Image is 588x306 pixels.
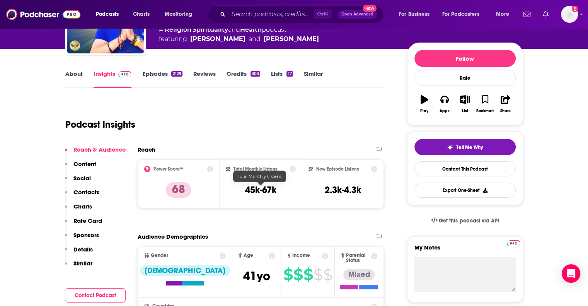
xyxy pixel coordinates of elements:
[73,160,96,168] p: Content
[73,174,91,182] p: Social
[65,203,92,217] button: Charts
[166,182,191,198] p: 68
[491,8,519,21] button: open menu
[447,144,453,150] img: tell me why sparkle
[73,217,102,224] p: Rate Card
[128,8,154,21] a: Charts
[520,8,533,21] a: Show notifications dropdown
[65,188,99,203] button: Contacts
[437,8,491,21] button: open menu
[165,26,191,33] a: Religion
[476,109,494,113] div: Bookmark
[65,70,83,88] a: About
[140,265,230,276] div: [DEMOGRAPHIC_DATA]
[65,217,102,231] button: Rate Card
[142,70,182,88] a: Episodes2129
[292,253,310,258] span: Income
[304,70,323,88] a: Similar
[414,90,435,118] button: Play
[73,146,126,153] p: Reach & Audience
[251,71,260,77] div: 303
[442,9,479,20] span: For Podcasters
[73,188,99,196] p: Contacts
[65,231,99,246] button: Sponsors
[90,8,129,21] button: open menu
[65,119,135,130] h1: Podcast Insights
[414,139,516,155] button: tell me why sparkleTell Me Why
[228,26,240,33] span: and
[435,90,455,118] button: Apps
[73,246,93,253] p: Details
[6,7,80,22] img: Podchaser - Follow, Share and Rate Podcasts
[414,161,516,176] a: Contact This Podcast
[264,34,319,44] a: Jessica Lee
[561,6,578,23] img: User Profile
[165,9,192,20] span: Monitoring
[343,269,375,280] div: Mixed
[561,6,578,23] button: Show profile menu
[495,90,515,118] button: Share
[455,90,475,118] button: List
[238,174,281,179] span: Total Monthly Listens
[420,109,428,113] div: Play
[118,71,132,77] img: Podchaser Pro
[159,8,202,21] button: open menu
[286,71,293,77] div: 17
[414,183,516,198] button: Export One-Sheet
[244,253,253,258] span: Age
[507,239,520,246] a: Pro website
[462,109,468,113] div: List
[94,70,132,88] a: InsightsPodchaser Pro
[283,268,293,281] span: $
[500,109,511,113] div: Share
[191,26,193,33] span: ,
[540,8,552,21] a: Show notifications dropdown
[561,6,578,23] span: Logged in as megcassidy
[233,166,277,172] h2: Total Monthly Listens
[159,25,319,44] div: A podcast
[338,10,377,19] button: Open AdvancedNew
[138,233,208,240] h2: Audience Demographics
[65,246,93,260] button: Details
[293,268,303,281] span: $
[425,211,505,230] a: Get this podcast via API
[65,260,92,274] button: Similar
[323,268,332,281] span: $
[303,268,313,281] span: $
[341,12,373,16] span: Open Advanced
[73,231,99,239] p: Sponsors
[394,8,439,21] button: open menu
[316,166,359,172] h2: New Episode Listens
[507,240,520,246] img: Podchaser Pro
[65,288,126,303] button: Contact Podcast
[73,203,92,210] p: Charts
[243,268,270,284] span: 41 yo
[414,244,516,257] label: My Notes
[159,34,319,44] span: featuring
[193,26,228,33] a: Spirituality
[245,184,276,196] h3: 45k-67k
[363,5,377,12] span: New
[414,50,516,67] button: Follow
[151,253,168,258] span: Gender
[439,217,499,224] span: Get this podcast via API
[133,9,150,20] span: Charts
[314,9,332,19] span: Ctrl K
[190,34,245,44] a: Michael Sandler
[456,144,483,150] span: Tell Me Why
[193,70,216,88] a: Reviews
[227,70,260,88] a: Credits303
[399,9,429,20] span: For Business
[240,26,262,33] a: Health
[440,109,450,113] div: Apps
[65,146,126,160] button: Reach & Audience
[562,264,580,283] div: Open Intercom Messenger
[249,34,261,44] span: and
[271,70,293,88] a: Lists17
[228,8,314,21] input: Search podcasts, credits, & more...
[65,160,96,174] button: Content
[215,5,391,23] div: Search podcasts, credits, & more...
[73,260,92,267] p: Similar
[138,146,155,153] h2: Reach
